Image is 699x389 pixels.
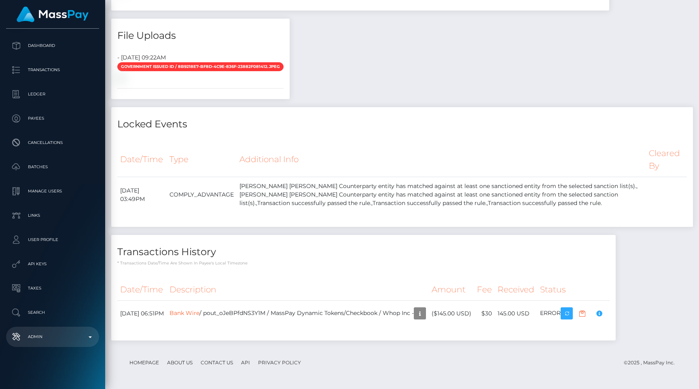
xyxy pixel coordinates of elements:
[646,142,687,177] th: Cleared By
[624,358,681,367] div: © 2025 , MassPay Inc.
[167,301,429,326] td: / pout_oJeBPfdNS3Y1M / MassPay Dynamic Tokens/Checkbook / Whop Inc -
[9,161,96,173] p: Batches
[17,6,89,22] img: MassPay Logo
[9,282,96,294] p: Taxes
[9,209,96,222] p: Links
[117,177,167,213] td: [DATE] 03:49PM
[474,279,495,301] th: Fee
[117,117,687,131] h4: Locked Events
[237,142,646,177] th: Additional Info
[9,137,96,149] p: Cancellations
[6,254,99,274] a: API Keys
[167,279,429,301] th: Description
[117,142,167,177] th: Date/Time
[9,88,96,100] p: Ledger
[6,108,99,129] a: Payees
[429,279,474,301] th: Amount
[238,356,253,369] a: API
[117,245,610,259] h4: Transactions History
[9,185,96,197] p: Manage Users
[169,309,199,317] a: Bank Wire
[117,301,167,326] td: [DATE] 06:51PM
[117,75,124,81] img: e6bd6989-6e02-45d0-a87e-2ff668573c89
[6,230,99,250] a: User Profile
[6,302,99,323] a: Search
[6,278,99,298] a: Taxes
[495,301,537,326] td: 145.00 USD
[126,356,162,369] a: Homepage
[237,177,646,213] td: [PERSON_NAME] [PERSON_NAME] Counterparty entity has matched against at least one sanctioned entit...
[6,157,99,177] a: Batches
[9,258,96,270] p: API Keys
[117,279,167,301] th: Date/Time
[537,301,610,326] td: ERROR
[537,279,610,301] th: Status
[117,260,610,266] p: * Transactions date/time are shown in payee's local timezone
[9,64,96,76] p: Transactions
[6,36,99,56] a: Dashboard
[164,356,196,369] a: About Us
[9,112,96,125] p: Payees
[6,205,99,226] a: Links
[6,327,99,347] a: Admin
[9,234,96,246] p: User Profile
[255,356,304,369] a: Privacy Policy
[6,181,99,201] a: Manage Users
[9,40,96,52] p: Dashboard
[6,84,99,104] a: Ledger
[197,356,236,369] a: Contact Us
[167,142,237,177] th: Type
[117,62,284,71] span: Government issued ID / 8b9218e7-bf8d-4c9e-836f-23882f081412.jpeg
[429,301,474,326] td: ($145.00 USD)
[9,307,96,319] p: Search
[6,60,99,80] a: Transactions
[495,279,537,301] th: Received
[111,53,290,62] div: - [DATE] 09:22AM
[117,29,284,43] h4: File Uploads
[9,331,96,343] p: Admin
[6,133,99,153] a: Cancellations
[167,177,237,213] td: COMPLY_ADVANTAGE
[474,301,495,326] td: $30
